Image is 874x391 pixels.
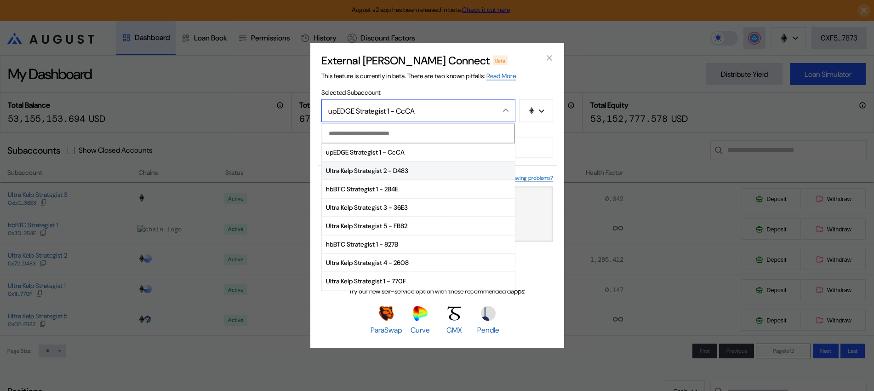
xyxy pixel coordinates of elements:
[379,306,394,321] img: ParaSwap
[411,325,430,334] span: Curve
[371,325,402,334] span: ParaSwap
[413,306,428,321] img: Curve
[528,107,535,115] img: chain logo
[371,306,402,334] a: ParaSwapParaSwap
[481,306,496,321] img: Pendle
[510,174,553,182] a: Having problems?
[447,306,462,321] img: GMX
[439,306,470,334] a: GMXGMX
[486,72,516,80] a: Read More
[328,106,489,115] div: upEDGE Strategist 1 - CcCA
[322,143,515,161] button: upEDGE Strategist 1 - CcCA
[542,51,557,65] button: close modal
[493,56,508,65] div: Beta
[321,72,516,80] span: This feature is currently in beta. There are two known pitfalls:
[322,272,515,290] button: Ultra Kelp Strategist 1 - 770F
[321,53,490,68] h2: External [PERSON_NAME] Connect
[477,325,499,334] span: Pendle
[322,161,515,180] button: Ultra Kelp Strategist 2 - D483
[321,88,553,97] span: Selected Subaccount
[322,198,515,217] button: Ultra Kelp Strategist 3 - 36E3
[322,180,515,198] button: hbBTC Strategist 1 - 2B4E
[321,99,515,122] button: Close menu
[473,306,504,334] a: PendlePendle
[322,235,515,253] button: hbBTC Strategist 1 - 827B
[322,253,515,272] button: Ultra Kelp Strategist 4 - 2608
[519,99,553,122] button: chain logo
[405,306,436,334] a: CurveCurve
[322,217,515,235] button: Ultra Kelp Strategist 5 - FB82
[446,325,462,334] span: GMX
